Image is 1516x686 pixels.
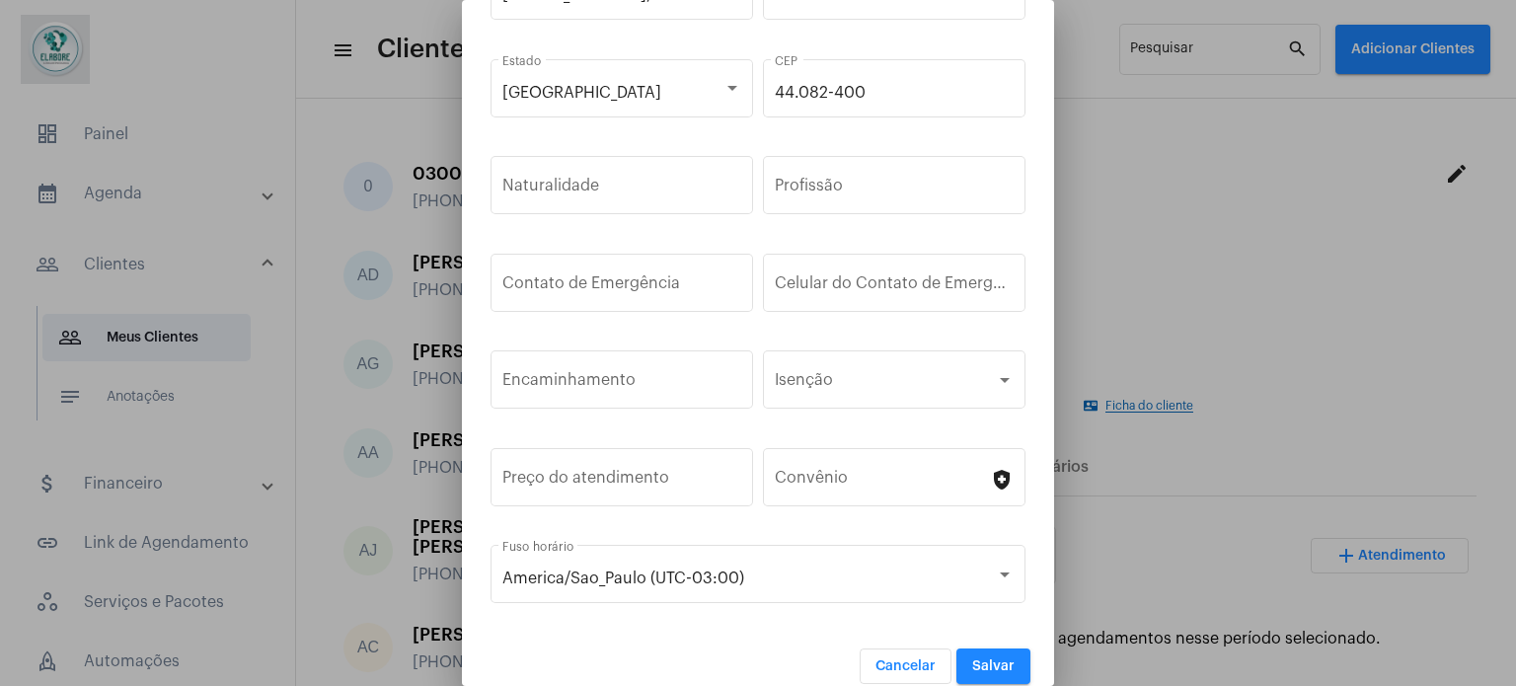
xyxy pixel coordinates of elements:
input: Nome do Responsável [502,278,741,296]
button: Salvar [956,648,1030,684]
input: Naturalidade [502,181,741,198]
input: CEP [775,84,1014,102]
span: America/Sao_Paulo (UTC-03:00) [502,571,744,586]
span: Cancelar [875,659,936,673]
input: Encaminhamento [502,375,741,393]
input: Profissão [775,181,1014,198]
span: Salvar [972,659,1015,673]
input: Preço do atendimento [502,473,741,491]
input: Convênio [775,473,990,491]
span: [GEOGRAPHIC_DATA] [502,85,661,101]
mat-icon: health_and_safety [990,467,1014,491]
input: Celular do Responsável [775,278,1014,296]
button: Cancelar [860,648,951,684]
